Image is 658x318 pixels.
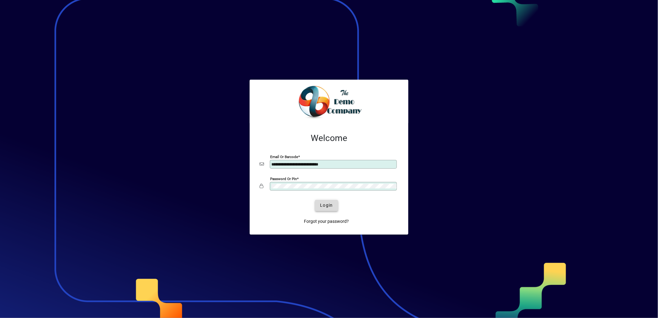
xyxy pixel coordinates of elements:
[270,176,297,181] mat-label: Password or Pin
[260,133,398,144] h2: Welcome
[320,202,333,209] span: Login
[304,218,349,225] span: Forgot your password?
[270,154,298,159] mat-label: Email or Barcode
[302,216,352,227] a: Forgot your password?
[315,200,338,211] button: Login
